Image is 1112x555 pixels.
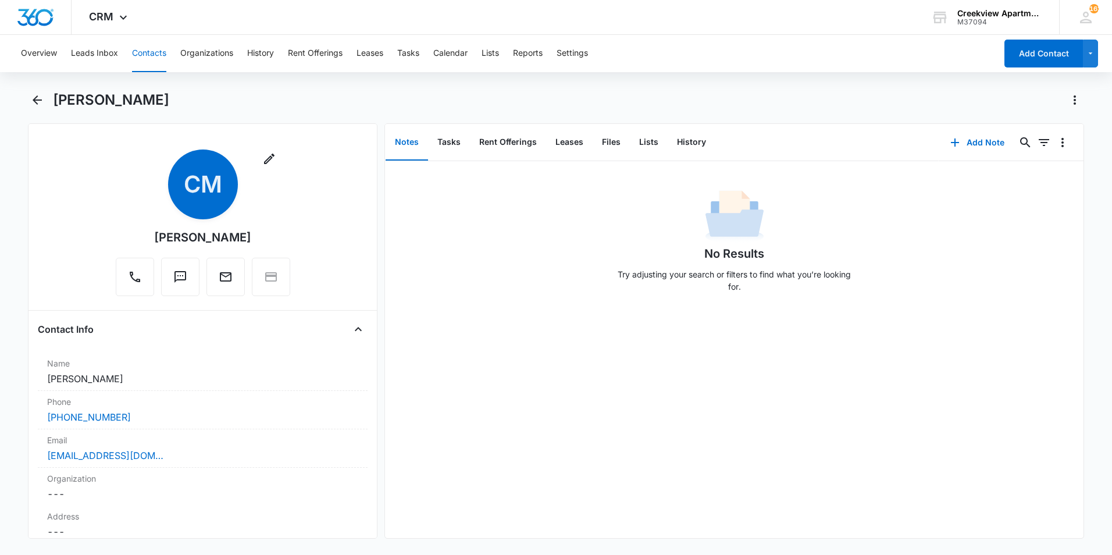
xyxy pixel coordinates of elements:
[21,35,57,72] button: Overview
[957,18,1042,26] div: account id
[1089,4,1099,13] div: notifications count
[38,353,368,391] div: Name[PERSON_NAME]
[28,91,46,109] button: Back
[161,276,199,286] a: Text
[939,129,1016,156] button: Add Note
[482,35,499,72] button: Lists
[704,245,764,262] h1: No Results
[47,525,358,539] dd: ---
[630,124,668,161] button: Lists
[1016,133,1035,152] button: Search...
[38,468,368,506] div: Organization---
[116,258,154,296] button: Call
[247,35,274,72] button: History
[180,35,233,72] button: Organizations
[397,35,419,72] button: Tasks
[1089,4,1099,13] span: 162
[557,35,588,72] button: Settings
[386,124,428,161] button: Notes
[668,124,715,161] button: History
[168,150,238,219] span: CM
[428,124,470,161] button: Tasks
[1004,40,1083,67] button: Add Contact
[116,276,154,286] a: Call
[47,434,358,446] label: Email
[513,35,543,72] button: Reports
[47,472,358,485] label: Organization
[206,276,245,286] a: Email
[593,124,630,161] button: Files
[47,487,358,501] dd: ---
[546,124,593,161] button: Leases
[470,124,546,161] button: Rent Offerings
[161,258,199,296] button: Text
[38,429,368,468] div: Email[EMAIL_ADDRESS][DOMAIN_NAME]
[38,322,94,336] h4: Contact Info
[705,187,764,245] img: No Data
[433,35,468,72] button: Calendar
[53,91,169,109] h1: [PERSON_NAME]
[206,258,245,296] button: Email
[47,510,358,522] label: Address
[38,391,368,429] div: Phone[PHONE_NUMBER]
[349,320,368,339] button: Close
[1065,91,1084,109] button: Actions
[47,449,163,462] a: [EMAIL_ADDRESS][DOMAIN_NAME]
[89,10,113,23] span: CRM
[47,396,358,408] label: Phone
[47,372,358,386] dd: [PERSON_NAME]
[357,35,383,72] button: Leases
[957,9,1042,18] div: account name
[132,35,166,72] button: Contacts
[38,506,368,544] div: Address---
[71,35,118,72] button: Leads Inbox
[288,35,343,72] button: Rent Offerings
[1035,133,1053,152] button: Filters
[612,268,857,293] p: Try adjusting your search or filters to find what you’re looking for.
[154,229,251,246] div: [PERSON_NAME]
[47,357,358,369] label: Name
[47,410,131,424] a: [PHONE_NUMBER]
[1053,133,1072,152] button: Overflow Menu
